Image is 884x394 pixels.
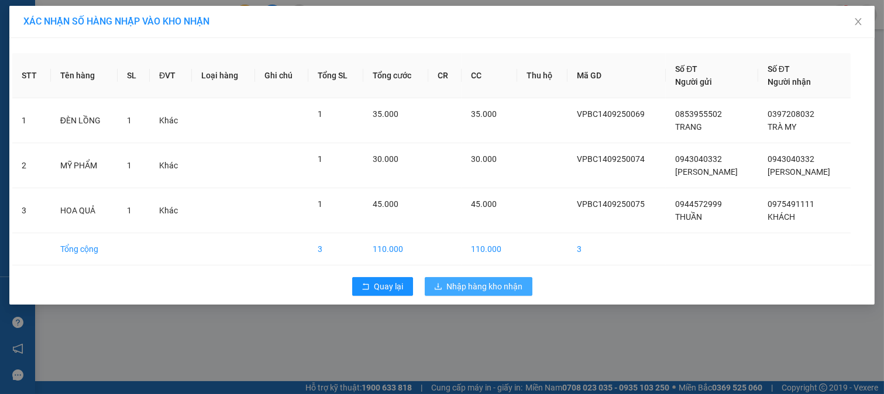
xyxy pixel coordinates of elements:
[425,277,532,296] button: downloadNhập hàng kho nhận
[675,167,738,177] span: [PERSON_NAME]
[318,199,322,209] span: 1
[462,53,517,98] th: CC
[51,188,118,233] td: HOA QUẢ
[12,143,51,188] td: 2
[51,98,118,143] td: ĐÈN LỒNG
[768,122,796,132] span: TRÀ MY
[768,167,830,177] span: [PERSON_NAME]
[675,77,712,87] span: Người gửi
[675,212,702,222] span: THUẦN
[308,233,363,265] td: 3
[150,143,192,188] td: Khác
[768,199,814,209] span: 0975491111
[362,282,370,292] span: rollback
[675,64,697,74] span: Số ĐT
[567,53,666,98] th: Mã GD
[471,109,497,119] span: 35.000
[363,233,428,265] td: 110.000
[471,154,497,164] span: 30.000
[51,233,118,265] td: Tổng cộng
[462,233,517,265] td: 110.000
[12,98,51,143] td: 1
[150,53,192,98] th: ĐVT
[127,116,132,125] span: 1
[318,154,322,164] span: 1
[363,53,428,98] th: Tổng cước
[373,109,398,119] span: 35.000
[373,199,398,209] span: 45.000
[768,154,814,164] span: 0943040332
[434,282,442,292] span: download
[109,43,489,58] li: Hotline: 19001155
[15,15,73,73] img: logo.jpg
[854,17,863,26] span: close
[255,53,308,98] th: Ghi chú
[577,199,645,209] span: VPBC1409250075
[675,109,722,119] span: 0853955502
[127,206,132,215] span: 1
[23,16,209,27] span: XÁC NHẬN SỐ HÀNG NHẬP VÀO KHO NHẬN
[768,77,811,87] span: Người nhận
[842,6,875,39] button: Close
[118,53,149,98] th: SL
[577,154,645,164] span: VPBC1409250074
[373,154,398,164] span: 30.000
[675,122,702,132] span: TRANG
[318,109,322,119] span: 1
[12,53,51,98] th: STT
[675,154,722,164] span: 0943040332
[768,64,790,74] span: Số ĐT
[15,85,174,124] b: GỬI : VP [GEOGRAPHIC_DATA]
[428,53,462,98] th: CR
[51,143,118,188] td: MỸ PHẨM
[150,98,192,143] td: Khác
[150,188,192,233] td: Khác
[567,233,666,265] td: 3
[768,212,795,222] span: KHÁCH
[12,188,51,233] td: 3
[675,199,722,209] span: 0944572999
[374,280,404,293] span: Quay lại
[352,277,413,296] button: rollbackQuay lại
[109,29,489,43] li: Số 10 ngõ 15 Ngọc Hồi, Q.[PERSON_NAME], [GEOGRAPHIC_DATA]
[577,109,645,119] span: VPBC1409250069
[127,161,132,170] span: 1
[447,280,523,293] span: Nhập hàng kho nhận
[517,53,567,98] th: Thu hộ
[471,199,497,209] span: 45.000
[51,53,118,98] th: Tên hàng
[308,53,363,98] th: Tổng SL
[768,109,814,119] span: 0397208032
[192,53,255,98] th: Loại hàng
